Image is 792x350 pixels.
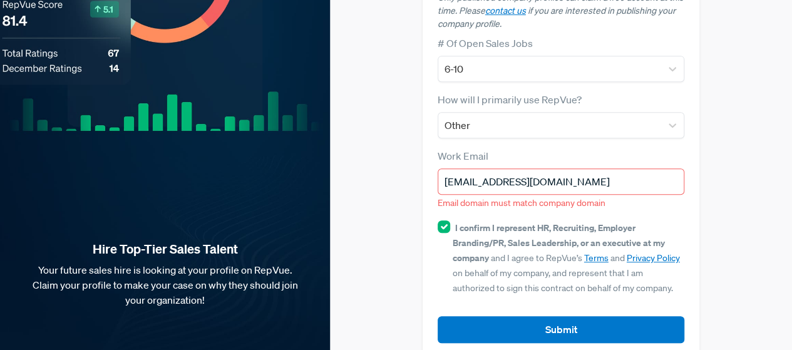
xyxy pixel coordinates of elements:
strong: I confirm I represent HR, Recruiting, Employer Branding/PR, Sales Leadership, or an executive at ... [453,222,665,264]
label: Work Email [438,148,488,163]
strong: Hire Top-Tier Sales Talent [20,241,310,257]
span: and I agree to RepVue’s and on behalf of my company, and represent that I am authorized to sign t... [453,222,680,294]
a: Terms [584,252,609,264]
input: Email [438,168,685,195]
span: Email domain must match company domain [438,197,605,208]
button: Submit [438,316,685,343]
label: # Of Open Sales Jobs [438,36,533,51]
p: Your future sales hire is looking at your profile on RepVue. Claim your profile to make your case... [20,262,310,307]
a: contact us [485,5,526,16]
a: Privacy Policy [627,252,680,264]
label: How will I primarily use RepVue? [438,92,582,107]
